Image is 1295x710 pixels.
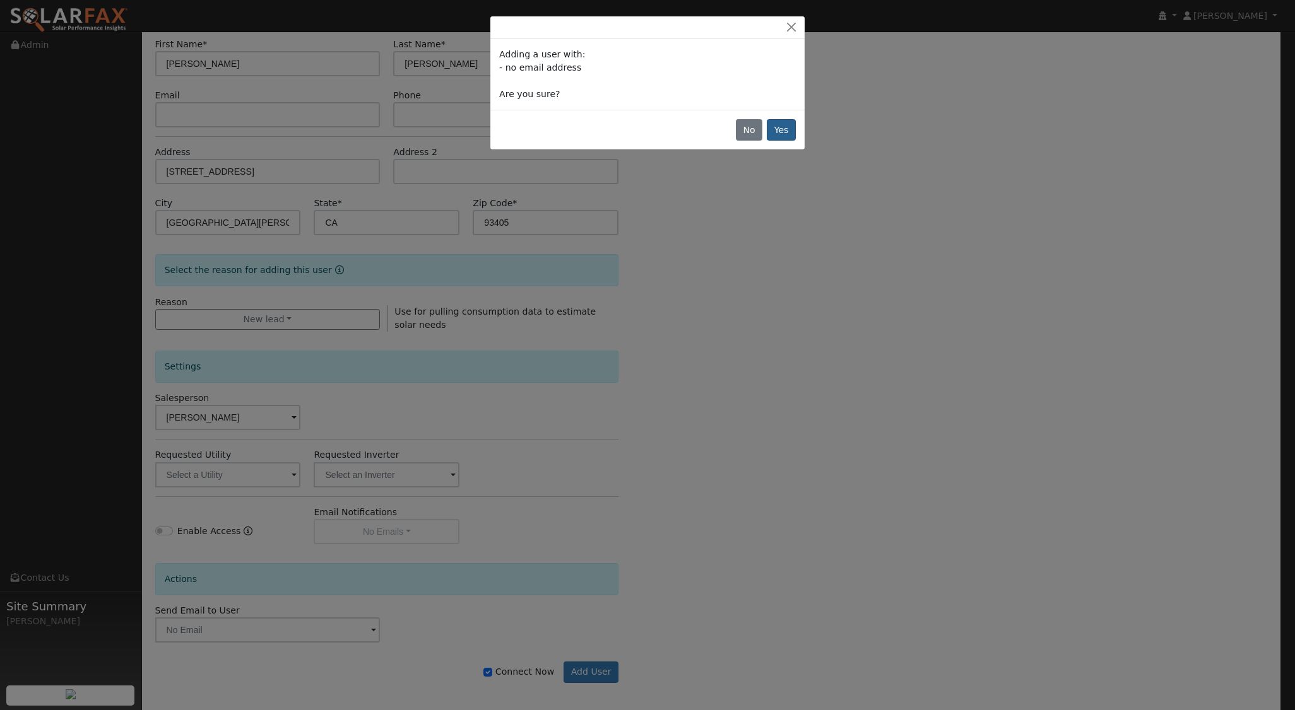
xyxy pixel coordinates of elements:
[499,49,585,59] span: Adding a user with:
[499,62,581,73] span: - no email address
[736,119,762,141] button: No
[767,119,796,141] button: Yes
[499,89,560,99] span: Are you sure?
[783,21,800,34] button: Close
